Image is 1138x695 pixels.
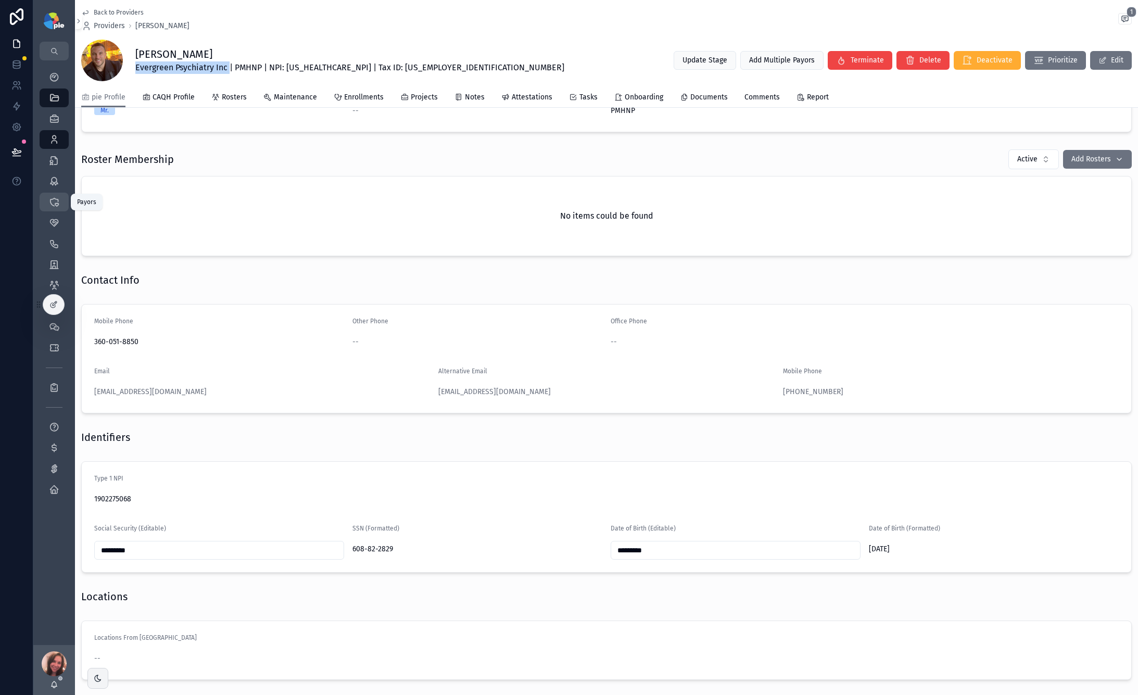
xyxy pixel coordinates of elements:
[438,387,551,397] a: [EMAIL_ADDRESS][DOMAIN_NAME]
[569,88,598,109] a: Tasks
[81,589,128,604] h1: Locations
[334,88,384,109] a: Enrollments
[81,430,130,445] h1: Identifiers
[352,544,602,554] span: 608-82-2829
[611,337,617,347] span: --
[454,88,485,109] a: Notes
[625,92,663,103] span: Onboarding
[560,210,653,222] h2: No items could be found
[465,92,485,103] span: Notes
[869,544,1119,554] span: [DATE]
[352,337,359,347] span: --
[400,88,438,109] a: Projects
[344,92,384,103] span: Enrollments
[263,88,317,109] a: Maintenance
[1071,154,1111,165] span: Add Rosters
[954,51,1021,70] button: Deactivate
[744,88,780,109] a: Comments
[611,525,676,532] span: Date of Birth (Editable)
[94,525,166,532] span: Social Security (Editable)
[1090,51,1132,70] button: Edit
[411,92,438,103] span: Projects
[783,387,843,397] a: [PHONE_NUMBER]
[100,106,109,115] div: Mr.
[94,494,1119,504] span: 1902275068
[1008,149,1059,169] button: Select Button
[1017,154,1038,165] span: Active
[614,88,663,109] a: Onboarding
[501,88,552,109] a: Attestations
[135,47,564,61] h1: [PERSON_NAME]
[94,475,123,482] span: Type 1 NPI
[1048,55,1078,66] span: Prioritize
[611,318,647,325] span: Office Phone
[611,106,861,116] span: PMHNP
[94,318,133,325] span: Mobile Phone
[222,92,247,103] span: Rosters
[81,88,125,108] a: pie Profile
[919,55,941,66] span: Delete
[211,88,247,109] a: Rosters
[94,368,110,375] span: Email
[1063,150,1132,169] button: Add Rosters
[81,21,125,31] a: Providers
[807,92,829,103] span: Report
[274,92,317,103] span: Maintenance
[438,368,487,375] span: Alternative Email
[92,92,125,103] span: pie Profile
[81,152,174,167] h1: Roster Membership
[153,92,195,103] span: CAQH Profile
[94,653,100,664] span: --
[94,337,344,347] span: 360-051-8850
[796,88,829,109] a: Report
[352,106,359,116] span: --
[1118,13,1132,27] button: 1
[512,92,552,103] span: Attestations
[690,92,728,103] span: Documents
[828,51,892,70] button: Terminate
[44,12,64,29] img: App logo
[749,55,815,66] span: Add Multiple Payors
[94,21,125,31] span: Providers
[977,55,1013,66] span: Deactivate
[135,61,564,74] span: Evergreen Psychiatry Inc | PMHNP | NPI: [US_HEALTHCARE_NPI] | Tax ID: [US_EMPLOYER_IDENTIFICATION...
[851,55,884,66] span: Terminate
[1025,51,1086,70] button: Prioritize
[81,8,144,17] a: Back to Providers
[33,60,75,512] div: scrollable content
[94,8,144,17] span: Back to Providers
[352,318,388,325] span: Other Phone
[352,525,399,532] span: SSN (Formatted)
[94,634,197,641] span: Locations From [GEOGRAPHIC_DATA]
[740,51,824,70] button: Add Multiple Payors
[1127,7,1136,17] span: 1
[579,92,598,103] span: Tasks
[744,92,780,103] span: Comments
[783,368,822,375] span: Mobile Phone
[674,51,736,70] button: Update Stage
[896,51,950,70] button: Delete
[81,273,140,287] h1: Contact Info
[94,387,207,397] a: [EMAIL_ADDRESS][DOMAIN_NAME]
[142,88,195,109] a: CAQH Profile
[135,21,189,31] a: [PERSON_NAME]
[680,88,728,109] a: Documents
[77,198,96,206] div: Payors
[682,55,727,66] span: Update Stage
[869,525,940,532] span: Date of Birth (Formatted)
